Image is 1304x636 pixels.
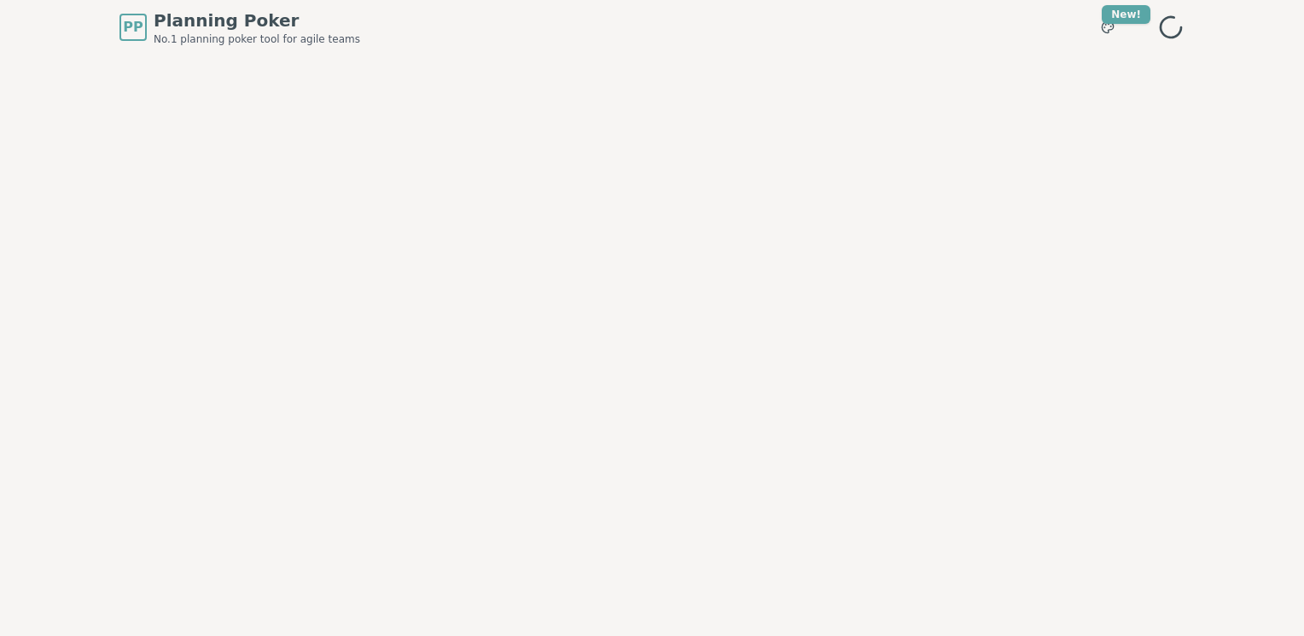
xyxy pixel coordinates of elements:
span: Planning Poker [154,9,360,32]
span: PP [123,17,143,38]
span: No.1 planning poker tool for agile teams [154,32,360,46]
a: PPPlanning PokerNo.1 planning poker tool for agile teams [119,9,360,46]
div: New! [1102,5,1150,24]
button: New! [1092,12,1123,43]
